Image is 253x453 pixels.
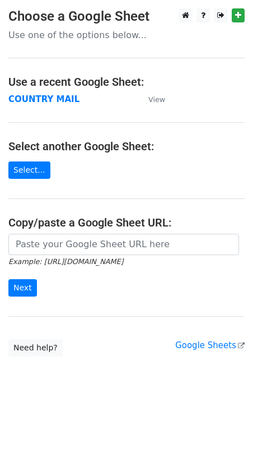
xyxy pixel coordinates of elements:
[175,340,245,350] a: Google Sheets
[8,94,79,104] a: COUNTRY MAIL
[8,29,245,41] p: Use one of the options below...
[8,257,123,266] small: Example: [URL][DOMAIN_NAME]
[8,339,63,357] a: Need help?
[8,140,245,153] h4: Select another Google Sheet:
[148,95,165,104] small: View
[8,75,245,89] h4: Use a recent Google Sheet:
[8,216,245,229] h4: Copy/paste a Google Sheet URL:
[8,8,245,25] h3: Choose a Google Sheet
[8,279,37,297] input: Next
[8,161,50,179] a: Select...
[137,94,165,104] a: View
[8,234,239,255] input: Paste your Google Sheet URL here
